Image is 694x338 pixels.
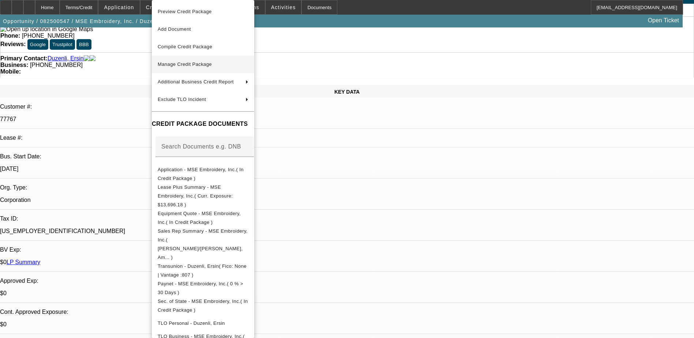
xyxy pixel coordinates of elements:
button: Paynet - MSE Embroidery, Inc.( 0 % > 30 Days ) [152,279,254,297]
button: Transunion - Duzenli, Ersin( Fico: None | Vantage :807 ) [152,262,254,279]
h4: CREDIT PACKAGE DOCUMENTS [152,120,254,128]
button: Lease Plus Summary - MSE Embroidery, Inc.( Curr. Exposure: $13,696.18 ) [152,183,254,209]
span: Lease Plus Summary - MSE Embroidery, Inc.( Curr. Exposure: $13,696.18 ) [158,184,233,207]
button: Sec. of State - MSE Embroidery, Inc.( In Credit Package ) [152,297,254,315]
button: Sales Rep Summary - MSE Embroidery, Inc.( Hernandez, E.../Haraden, Am... ) [152,227,254,262]
span: TLO Personal - Duzenli, Ersin [158,320,225,326]
span: Compile Credit Package [158,44,212,49]
span: Transunion - Duzenli, Ersin( Fico: None | Vantage :807 ) [158,263,247,278]
span: Preview Credit Package [158,9,212,14]
span: Sec. of State - MSE Embroidery, Inc.( In Credit Package ) [158,298,248,313]
span: Exclude TLO Incident [158,97,206,102]
span: Equipment Quote - MSE Embroidery, Inc.( In Credit Package ) [158,211,241,225]
button: TLO Personal - Duzenli, Ersin [152,315,254,332]
span: Manage Credit Package [158,61,212,67]
span: Add Document [158,26,191,32]
span: Sales Rep Summary - MSE Embroidery, Inc.( [PERSON_NAME]/[PERSON_NAME], Am... ) [158,228,248,260]
mat-label: Search Documents e.g. DNB [161,143,241,150]
span: Paynet - MSE Embroidery, Inc.( 0 % > 30 Days ) [158,281,243,295]
button: Equipment Quote - MSE Embroidery, Inc.( In Credit Package ) [152,209,254,227]
button: Application - MSE Embroidery, Inc.( In Credit Package ) [152,165,254,183]
span: Additional Business Credit Report [158,79,234,84]
span: Application - MSE Embroidery, Inc.( In Credit Package ) [158,167,244,181]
